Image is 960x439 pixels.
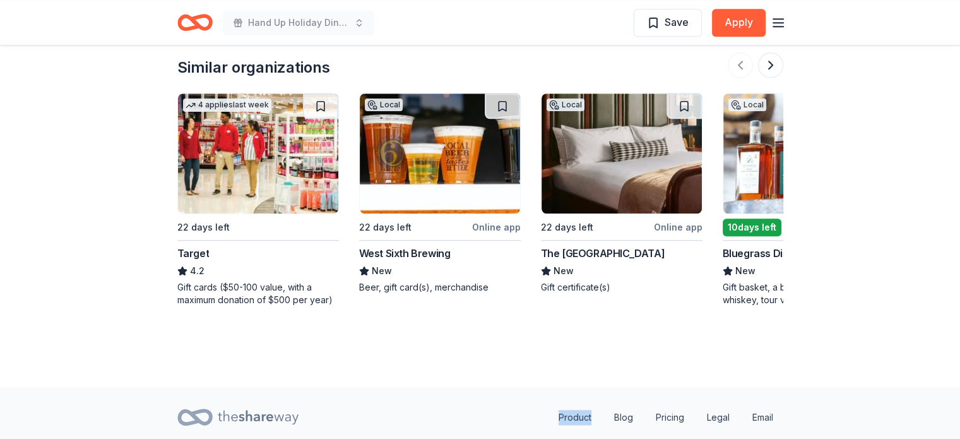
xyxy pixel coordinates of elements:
a: Pricing [646,405,694,430]
div: 22 days left [359,220,412,235]
div: Online app [654,219,702,235]
div: 4 applies last week [183,99,271,112]
div: Gift basket, a bottle of bourbon whiskey, tour vouchers, merchandise [723,281,884,306]
div: Gift cards ($50-100 value, with a maximum donation of $500 per year) [177,281,339,306]
a: Image for Bluegrass DistillersLocal10days leftOnline appBluegrass DistillersNewGift basket, a bot... [723,93,884,306]
img: Image for Target [178,93,338,213]
a: Email [742,405,783,430]
div: Target [177,246,210,261]
button: Hand Up Holiday Dinner and Auction [223,10,374,35]
span: Save [665,14,689,30]
nav: quick links [548,405,783,430]
a: Image for The Manchester HotelLocal22 days leftOnline appThe [GEOGRAPHIC_DATA]NewGift certificate(s) [541,93,702,294]
img: Image for The Manchester Hotel [542,93,702,213]
div: Bluegrass Distillers [723,246,814,261]
span: 4.2 [190,263,204,279]
div: Online app [472,219,521,235]
span: New [735,263,756,279]
a: Legal [697,405,740,430]
button: Save [634,9,702,37]
a: Home [177,8,213,37]
span: Hand Up Holiday Dinner and Auction [248,15,349,30]
div: Local [728,99,766,111]
div: West Sixth Brewing [359,246,451,261]
div: The [GEOGRAPHIC_DATA] [541,246,665,261]
img: Image for Bluegrass Distillers [723,93,884,213]
div: 22 days left [177,220,230,235]
img: Image for West Sixth Brewing [360,93,520,213]
div: Local [547,99,584,111]
span: New [372,263,392,279]
span: New [554,263,574,279]
div: Beer, gift card(s), merchandise [359,281,521,294]
div: Similar organizations [177,57,330,78]
div: Gift certificate(s) [541,281,702,294]
a: Product [548,405,601,430]
button: Apply [712,9,766,37]
a: Image for Target4 applieslast week22 days leftTarget4.2Gift cards ($50-100 value, with a maximum ... [177,93,339,306]
div: Local [365,99,403,111]
a: Image for West Sixth BrewingLocal22 days leftOnline appWest Sixth BrewingNewBeer, gift card(s), m... [359,93,521,294]
div: 10 days left [723,219,781,236]
a: Blog [604,405,643,430]
div: 22 days left [541,220,593,235]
